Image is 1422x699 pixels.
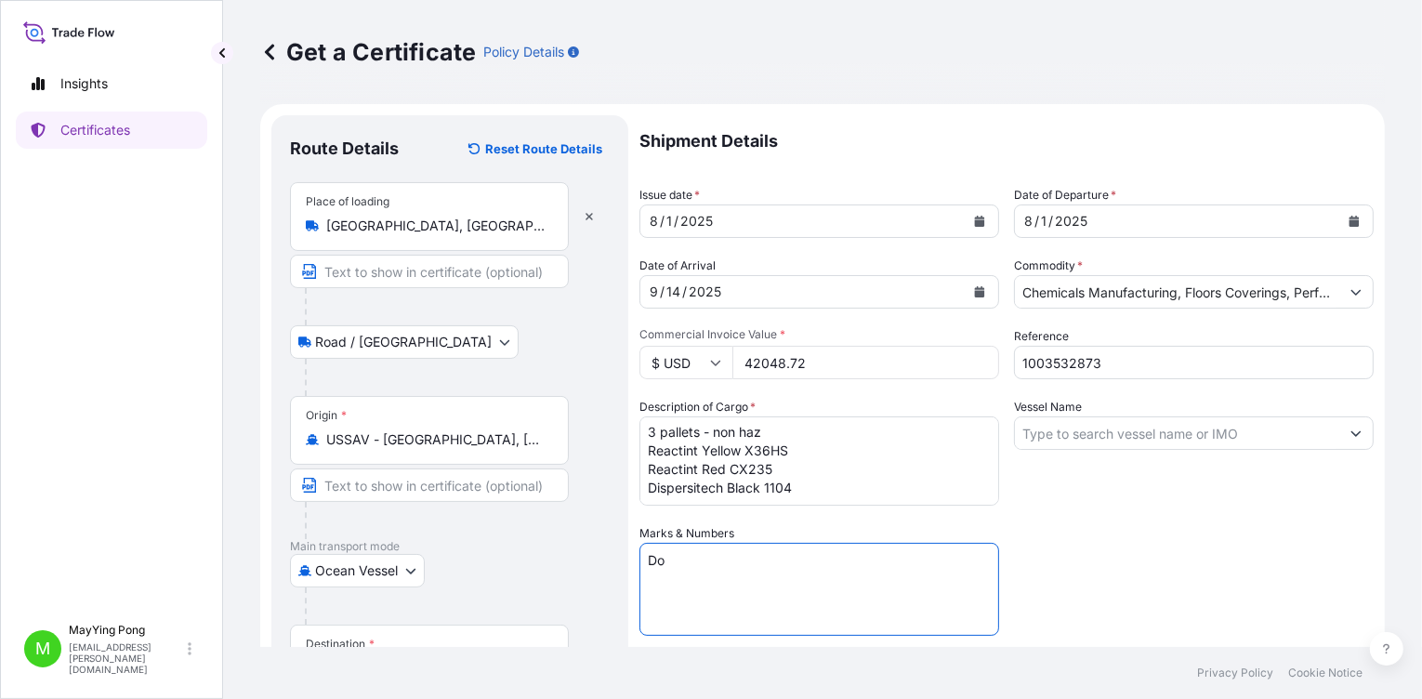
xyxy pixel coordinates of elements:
label: Marks & Numbers [639,524,734,543]
button: Show suggestions [1339,416,1373,450]
p: Certificates [60,121,130,139]
button: Calendar [965,206,994,236]
label: Commodity [1014,257,1083,275]
a: Certificates [16,112,207,149]
div: / [682,281,687,303]
div: day, [665,281,682,303]
span: M [35,640,50,658]
span: Issue date [639,186,700,204]
label: Vessel Name [1014,398,1082,416]
span: Road / [GEOGRAPHIC_DATA] [315,333,492,351]
div: Origin [306,408,347,423]
div: / [660,281,665,303]
div: / [674,210,678,232]
div: Destination [306,637,375,652]
button: Reset Route Details [459,134,610,164]
input: Origin [326,430,546,449]
div: month, [1022,210,1034,232]
div: month, [648,281,660,303]
button: Show suggestions [1339,275,1373,309]
label: Description of Cargo [639,398,756,416]
a: Cookie Notice [1288,666,1363,680]
button: Select transport [290,554,425,587]
input: Place of loading [326,217,546,235]
input: Text to appear on certificate [290,468,569,502]
input: Type to search vessel name or IMO [1015,416,1339,450]
div: / [660,210,665,232]
div: / [1034,210,1039,232]
div: year, [678,210,715,232]
div: year, [1053,210,1089,232]
p: Get a Certificate [260,37,476,67]
button: Calendar [965,277,994,307]
div: Place of loading [306,194,389,209]
input: Text to appear on certificate [290,255,569,288]
label: Reference [1014,327,1069,346]
p: Main transport mode [290,539,610,554]
p: MayYing Pong [69,623,184,638]
p: Policy Details [483,43,564,61]
input: Enter amount [732,346,999,379]
span: Date of Arrival [639,257,716,275]
div: month, [648,210,660,232]
input: Enter booking reference [1014,346,1374,379]
button: Calendar [1339,206,1369,236]
p: [EMAIL_ADDRESS][PERSON_NAME][DOMAIN_NAME] [69,641,184,675]
a: Insights [16,65,207,102]
span: Ocean Vessel [315,561,398,580]
span: Commercial Invoice Value [639,327,999,342]
div: day, [665,210,674,232]
span: Date of Departure [1014,186,1116,204]
p: Route Details [290,138,399,160]
button: Select transport [290,325,519,359]
p: Shipment Details [639,115,1374,167]
p: Insights [60,74,108,93]
div: / [1048,210,1053,232]
input: Type to search commodity [1015,275,1339,309]
p: Reset Route Details [485,139,602,158]
div: day, [1039,210,1048,232]
a: Privacy Policy [1197,666,1273,680]
div: year, [687,281,723,303]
